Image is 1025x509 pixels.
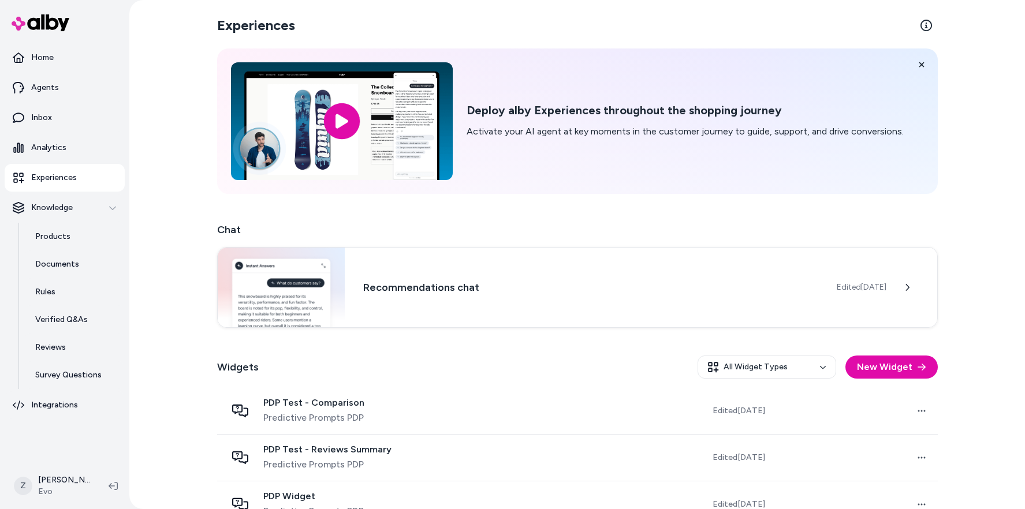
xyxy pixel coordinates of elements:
[5,74,125,102] a: Agents
[217,359,259,375] h2: Widgets
[845,355,938,379] button: New Widget
[24,223,125,250] a: Products
[24,334,125,361] a: Reviews
[31,399,78,411] p: Integrations
[713,405,765,417] span: Edited [DATE]
[31,112,52,123] p: Inbox
[12,14,69,31] img: alby Logo
[24,306,125,334] a: Verified Q&As
[35,314,88,325] p: Verified Q&As
[263,491,364,502] span: PDP Widget
[35,231,70,242] p: Products
[698,355,836,379] button: All Widget Types
[467,103,904,118] h2: Deploy alby Experiences throughout the shopping journey
[217,247,938,328] a: Chat widgetRecommendations chatEdited[DATE]
[263,411,364,425] span: Predictive Prompts PDP
[837,282,886,293] span: Edited [DATE]
[24,278,125,306] a: Rules
[35,369,102,381] p: Survey Questions
[218,248,345,327] img: Chat widget
[5,164,125,192] a: Experiences
[35,286,55,298] p: Rules
[31,52,54,63] p: Home
[363,279,818,295] h3: Recommendations chat
[24,250,125,278] a: Documents
[38,474,90,486] p: [PERSON_NAME]
[5,194,125,222] button: Knowledge
[31,172,77,184] p: Experiences
[467,125,904,139] p: Activate your AI agent at key moments in the customer journey to guide, support, and drive conver...
[5,391,125,419] a: Integrations
[7,467,99,504] button: Z[PERSON_NAME]Evo
[217,222,938,238] h2: Chat
[263,397,364,409] span: PDP Test - Comparison
[24,361,125,389] a: Survey Questions
[5,104,125,132] a: Inbox
[713,452,765,463] span: Edited [DATE]
[35,342,66,353] p: Reviews
[5,134,125,162] a: Analytics
[31,202,73,214] p: Knowledge
[38,486,90,497] span: Evo
[31,82,59,93] p: Agents
[263,444,392,455] span: PDP Test - Reviews Summary
[263,458,392,471] span: Predictive Prompts PDP
[14,477,32,495] span: Z
[31,142,66,154] p: Analytics
[217,16,295,35] h2: Experiences
[5,44,125,72] a: Home
[35,259,79,270] p: Documents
